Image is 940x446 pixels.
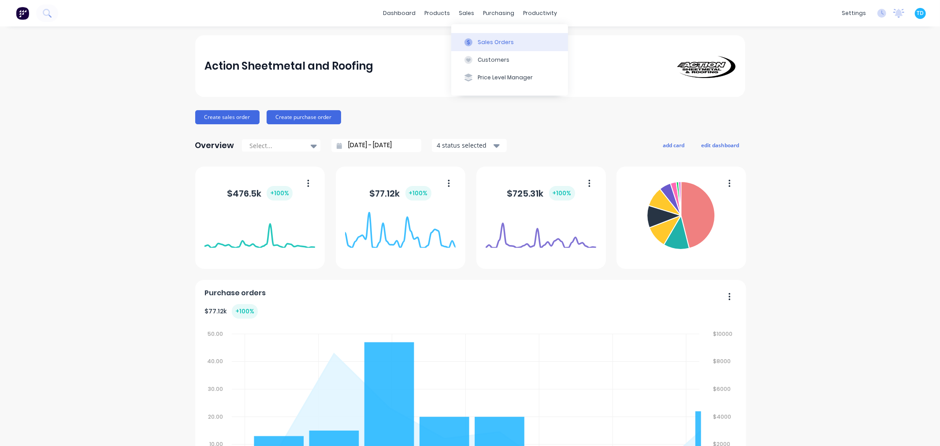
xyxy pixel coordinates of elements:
div: settings [837,7,870,20]
img: Factory [16,7,29,20]
tspan: 40.00 [207,357,223,365]
button: Create sales order [195,110,260,124]
div: + 100 % [267,186,293,201]
span: TD [917,9,924,17]
div: 4 status selected [437,141,492,150]
button: add card [658,139,691,151]
div: $ 77.12k [370,186,431,201]
div: Overview [195,137,234,154]
button: Customers [451,51,568,69]
div: products [420,7,454,20]
div: $ 77.12k [204,304,258,319]
button: 4 status selected [432,139,507,152]
a: dashboard [379,7,420,20]
div: + 100 % [549,186,575,201]
tspan: $6000 [714,385,732,393]
img: Action Sheetmetal and Roofing [674,54,736,78]
tspan: $4000 [714,413,732,420]
div: purchasing [479,7,519,20]
div: + 100 % [405,186,431,201]
div: productivity [519,7,561,20]
button: Create purchase order [267,110,341,124]
button: Sales Orders [451,33,568,51]
tspan: 20.00 [208,413,223,420]
div: Action Sheetmetal and Roofing [204,57,373,75]
div: + 100 % [232,304,258,319]
span: Purchase orders [204,288,266,298]
tspan: $8000 [714,357,732,365]
tspan: 30.00 [208,385,223,393]
div: $ 476.5k [227,186,293,201]
tspan: 50.00 [208,330,223,338]
button: edit dashboard [696,139,745,151]
div: Price Level Manager [478,74,533,82]
div: Sales Orders [478,38,514,46]
div: Customers [478,56,509,64]
div: $ 725.31k [507,186,575,201]
div: sales [454,7,479,20]
tspan: $10000 [714,330,733,338]
button: Price Level Manager [451,69,568,86]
